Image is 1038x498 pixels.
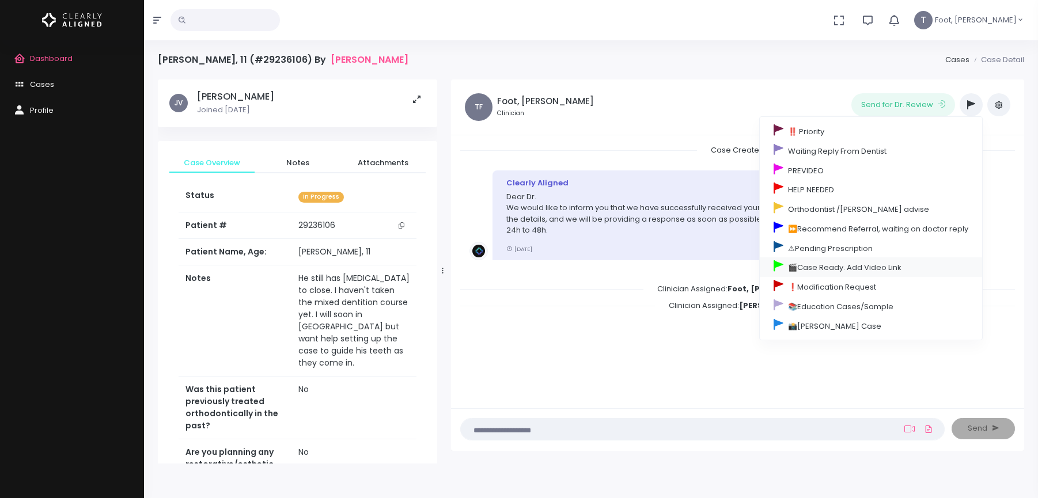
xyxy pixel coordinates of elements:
[291,377,417,439] td: No
[158,54,408,65] h4: [PERSON_NAME], 11 (#29236106) By
[179,183,291,212] th: Status
[697,141,778,159] span: Case Created
[728,283,819,294] b: Foot, [PERSON_NAME]
[30,53,73,64] span: Dashboard
[298,192,344,203] span: In Progress
[760,160,982,180] a: PREVIDEO
[179,157,245,169] span: Case Overview
[760,257,982,277] a: 🎬Case Ready. Add Video Link
[760,199,982,219] a: Orthodontist /[PERSON_NAME] advise
[465,93,493,121] span: TF
[291,239,417,265] td: [PERSON_NAME], 11
[760,140,982,160] a: Waiting Reply From Dentist
[643,280,832,298] span: Clinician Assigned:
[30,79,54,90] span: Cases
[760,296,982,315] a: 📚Education Cases/Sample
[179,212,291,239] th: Patient #
[460,145,1015,397] div: scrollable content
[197,91,274,102] h5: [PERSON_NAME]
[179,239,291,265] th: Patient Name, Age:
[350,157,416,169] span: Attachments
[179,265,291,377] th: Notes
[945,54,969,65] a: Cases
[922,419,935,439] a: Add Files
[914,11,933,29] span: T
[760,218,982,238] a: ⏩Recommend Referral, waiting on doctor reply
[902,424,917,434] a: Add Loom Video
[264,157,331,169] span: Notes
[179,377,291,439] th: Was this patient previously treated orthodontically in the past?
[760,277,982,296] a: ❗Modification Request
[969,54,1024,66] li: Case Detail
[331,54,408,65] a: [PERSON_NAME]
[291,212,417,239] td: 29236106
[506,245,532,253] small: [DATE]
[760,238,982,257] a: ⚠Pending Prescription
[935,14,1017,26] span: Foot, [PERSON_NAME]
[158,79,437,463] div: scrollable content
[169,94,188,112] span: JV
[197,104,274,116] p: Joined [DATE]
[655,296,821,314] span: Clinician Assigned:
[42,8,102,32] img: Logo Horizontal
[760,180,982,199] a: HELP NEEDED
[497,109,594,118] small: Clinician
[506,177,908,189] div: Clearly Aligned
[497,96,594,107] h5: Foot, [PERSON_NAME]
[739,300,807,311] b: [PERSON_NAME]
[760,121,982,141] a: ‼️ Priority
[851,93,955,116] button: Send for Dr. Review
[30,105,54,116] span: Profile
[506,191,908,236] p: Dear Dr. We would like to inform you that we have successfully received your case. Our team is cu...
[760,315,982,335] a: 📸[PERSON_NAME] Case
[291,265,417,377] td: He still has [MEDICAL_DATA] to close. I haven't taken the mixed dentition course yet. I will soon...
